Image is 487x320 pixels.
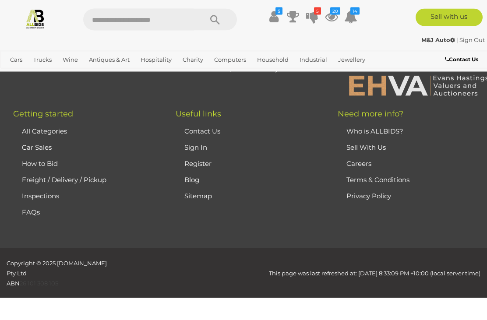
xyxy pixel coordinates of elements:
b: Contact Us [445,56,478,63]
a: Sports [34,67,59,81]
a: Charity [179,53,207,67]
a: M&J Auto [421,36,456,43]
span: Getting started [13,109,73,119]
a: Sitemap [184,192,212,200]
a: Computers [211,53,250,67]
a: 5 [306,9,319,25]
a: Sell With Us [346,144,386,152]
a: Contact Us [184,127,220,136]
a: How to Bid [22,160,58,168]
a: Who is ALLBIDS? [346,127,403,136]
span: | [456,36,458,43]
a: Industrial [296,53,331,67]
a: Hospitality [137,53,175,67]
div: This page was last refreshed at: [DATE] 8:33:09 PM +10:00 (local server time) [122,259,487,279]
a: Register [184,160,212,168]
a: Car Sales [22,144,52,152]
a: Blog [184,176,199,184]
a: Freight / Delivery / Pickup [22,176,106,184]
i: 20 [330,7,340,15]
a: Office [7,67,30,81]
a: Sign In [184,144,207,152]
a: FAQs [22,208,40,217]
a: Terms & Conditions [346,176,409,184]
a: Antiques & Art [85,53,133,67]
strong: M&J Auto [421,36,455,43]
a: All Categories [22,127,67,136]
i: $ [275,7,282,15]
a: [GEOGRAPHIC_DATA] [63,67,132,81]
img: Allbids.com.au [25,9,46,29]
a: 26 101 308 105 [20,280,58,287]
a: Inspections [22,192,59,200]
a: Trucks [30,53,55,67]
a: Jewellery [335,53,369,67]
a: 20 [325,9,338,25]
a: Cars [7,53,26,67]
a: Sign Out [459,36,485,43]
span: Useful links [176,109,221,119]
button: Search [193,9,237,31]
a: Privacy Policy [346,192,391,200]
a: Household [254,53,292,67]
a: Wine [59,53,81,67]
a: Contact Us [445,55,480,64]
i: 5 [314,7,321,15]
i: 14 [350,7,360,15]
a: 14 [344,9,357,25]
a: Careers [346,160,371,168]
a: Sell with us [416,9,483,26]
span: Need more info? [338,109,403,119]
a: $ [267,9,280,25]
